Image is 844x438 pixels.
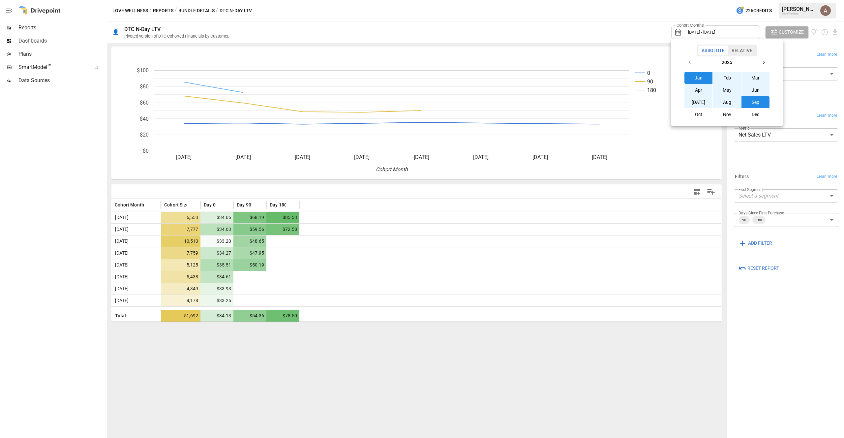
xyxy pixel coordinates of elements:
[713,96,741,108] button: Aug
[684,84,713,96] button: Apr
[741,96,770,108] button: Sep
[684,96,713,108] button: [DATE]
[684,72,713,84] button: Jan
[741,109,770,120] button: Dec
[696,56,758,68] button: 2025
[713,72,741,84] button: Feb
[713,109,741,120] button: Nov
[741,72,770,84] button: Mar
[728,46,756,55] button: Relative
[713,84,741,96] button: May
[684,109,713,120] button: Oct
[698,46,728,55] button: Absolute
[741,84,770,96] button: Jun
